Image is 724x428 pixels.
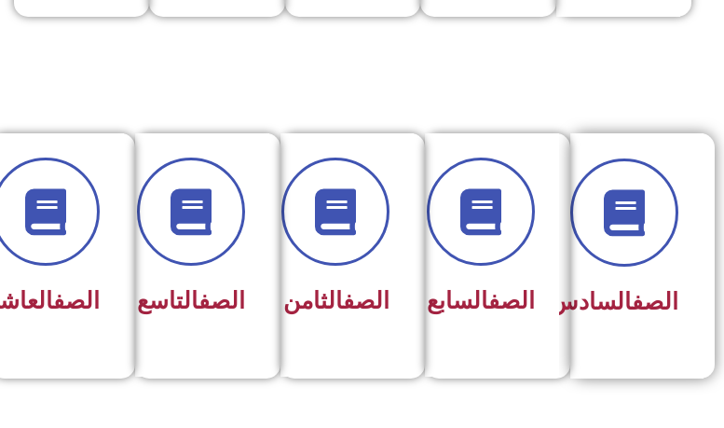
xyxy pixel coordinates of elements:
span: السادس [550,288,678,315]
span: السابع [427,287,535,314]
span: التاسع [137,287,245,314]
a: الصف [198,287,245,314]
span: الثامن [283,287,389,314]
a: الصف [632,288,678,315]
a: الصف [343,287,389,314]
a: الصف [488,287,535,314]
a: الصف [53,287,100,314]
